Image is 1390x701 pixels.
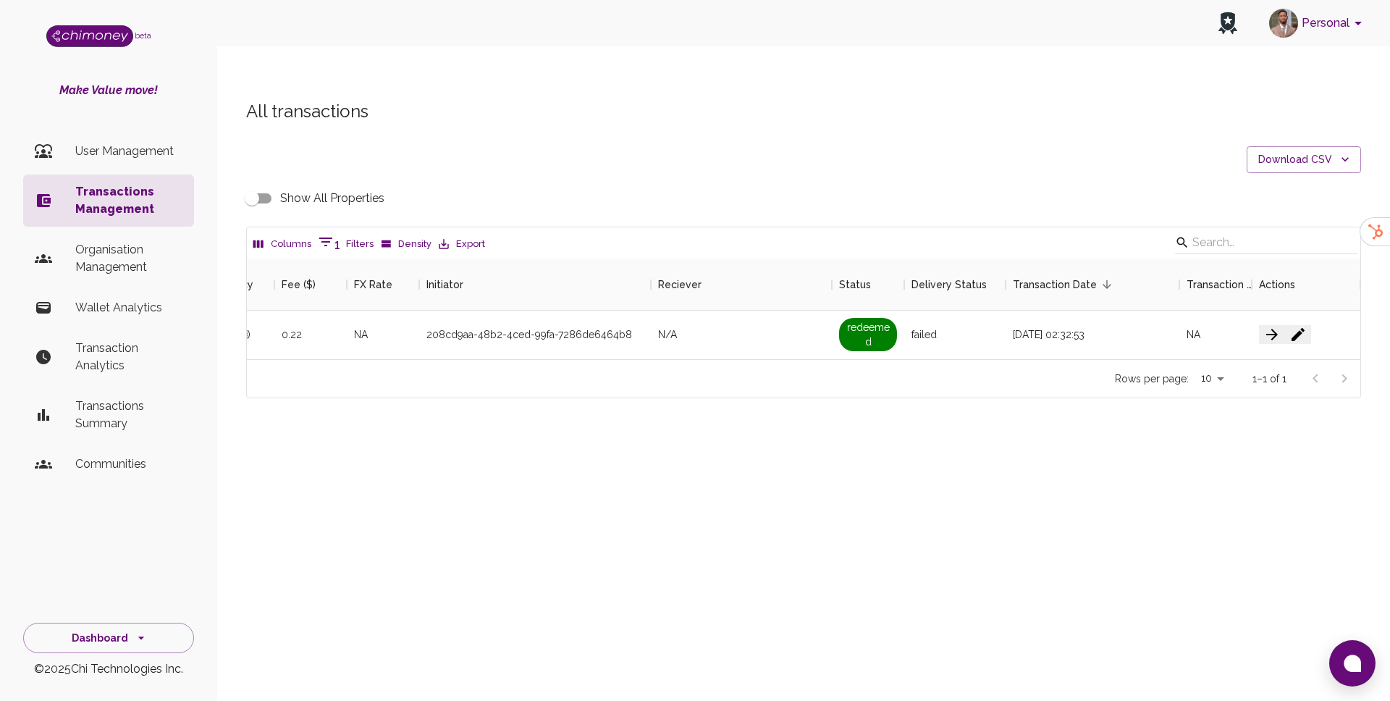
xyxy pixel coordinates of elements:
[1175,231,1357,257] div: Search
[246,100,1361,123] h5: All transactions
[347,259,419,311] div: FX Rate
[1252,259,1360,311] div: Actions
[1247,146,1361,173] button: Download CSV
[274,311,347,359] div: 0.22
[1195,368,1229,389] div: 10
[274,259,347,311] div: Fee ($)
[435,233,489,256] button: Export
[347,311,419,359] div: NA
[46,25,133,47] img: Logo
[377,233,435,256] button: Density
[651,259,832,311] div: Reciever
[904,311,1006,359] div: failed
[75,398,182,432] p: Transactions Summary
[1263,4,1373,42] button: account of current user
[250,233,315,256] button: Select columns
[1329,640,1376,687] button: Open chat window
[1013,259,1097,311] div: Transaction Date
[1269,9,1298,38] img: avatar
[75,456,182,473] p: Communities
[334,233,340,256] span: 1
[75,143,182,160] p: User Management
[911,259,987,311] div: Delivery Status
[202,259,274,311] div: Currency
[282,259,316,311] div: Fee ($)
[1115,372,1189,386] p: Rows per page:
[1252,372,1286,386] p: 1–1 of 1
[1006,259,1179,311] div: Transaction Date
[354,259,392,311] div: FX Rate
[315,230,377,259] button: Show filters
[1179,311,1252,359] div: NA
[1192,231,1336,254] input: Search…
[75,299,182,316] p: Wallet Analytics
[1179,259,1252,311] div: Transaction payment Method
[1097,274,1117,295] button: Sort
[1259,259,1295,311] div: Actions
[839,318,897,351] span: redeemed
[23,623,194,654] button: Dashboard
[75,340,182,374] p: Transaction Analytics
[658,259,702,311] div: Reciever
[832,259,904,311] div: Status
[904,259,1006,311] div: Delivery Status
[426,327,632,342] div: 208cd9aa-48b2-4ced-99fa-7286de6464b8
[419,259,651,311] div: Initiator
[426,259,463,311] div: Initiator
[658,327,677,342] span: N/A
[839,259,871,311] div: Status
[75,183,182,218] p: Transactions Management
[1187,259,1252,311] div: Transaction payment Method
[1006,311,1179,359] div: [DATE] 02:32:53
[135,31,151,40] span: beta
[280,190,384,207] span: Show All Properties
[75,241,182,276] p: Organisation Management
